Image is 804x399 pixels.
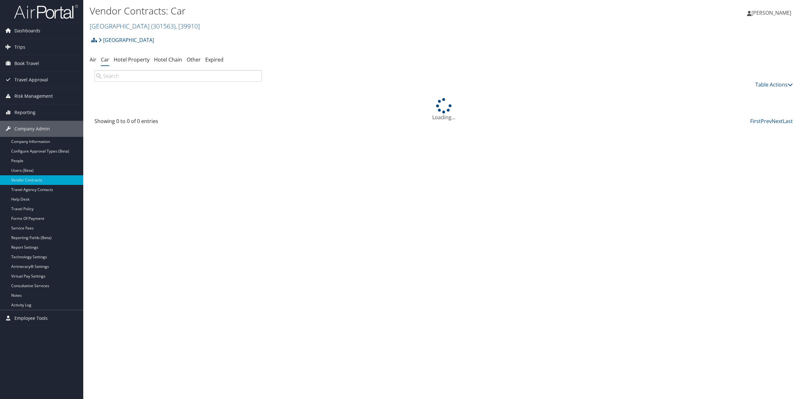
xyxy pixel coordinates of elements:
[90,22,200,30] a: [GEOGRAPHIC_DATA]
[94,117,262,128] div: Showing 0 to 0 of 0 entries
[14,310,48,326] span: Employee Tools
[761,118,772,125] a: Prev
[14,121,50,137] span: Company Admin
[187,56,201,63] a: Other
[114,56,150,63] a: Hotel Property
[14,72,48,88] span: Travel Approval
[772,118,783,125] a: Next
[175,22,200,30] span: , [ 39910 ]
[14,55,39,71] span: Book Travel
[90,4,562,18] h1: Vendor Contracts: Car
[205,56,223,63] a: Expired
[14,88,53,104] span: Risk Management
[14,39,25,55] span: Trips
[751,9,791,16] span: [PERSON_NAME]
[101,56,109,63] a: Car
[747,3,798,22] a: [PERSON_NAME]
[90,56,96,63] a: Air
[154,56,182,63] a: Hotel Chain
[94,70,262,82] input: Search
[750,118,761,125] a: First
[90,98,798,121] div: Loading...
[755,81,793,88] a: Table Actions
[14,23,40,39] span: Dashboards
[99,34,154,46] a: [GEOGRAPHIC_DATA]
[783,118,793,125] a: Last
[14,104,36,121] span: Reporting
[14,4,78,19] img: airportal-logo.png
[151,22,175,30] span: ( 301563 )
